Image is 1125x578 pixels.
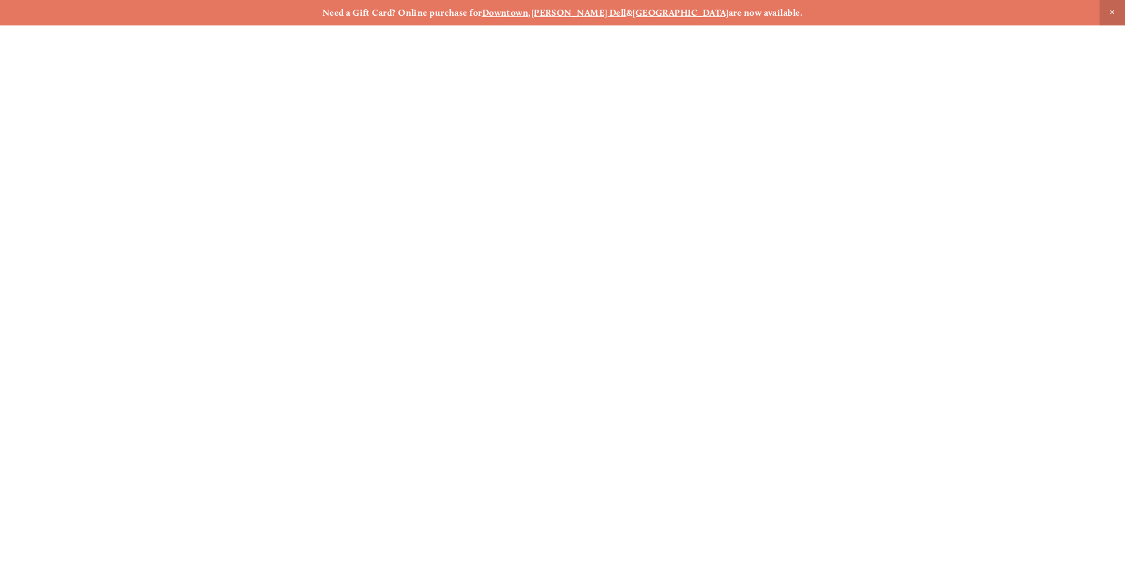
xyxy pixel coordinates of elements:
[531,7,626,18] a: [PERSON_NAME] Dell
[528,7,531,18] strong: ,
[626,7,632,18] strong: &
[729,7,803,18] strong: are now available.
[482,7,529,18] a: Downtown
[322,7,482,18] strong: Need a Gift Card? Online purchase for
[632,7,729,18] a: [GEOGRAPHIC_DATA]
